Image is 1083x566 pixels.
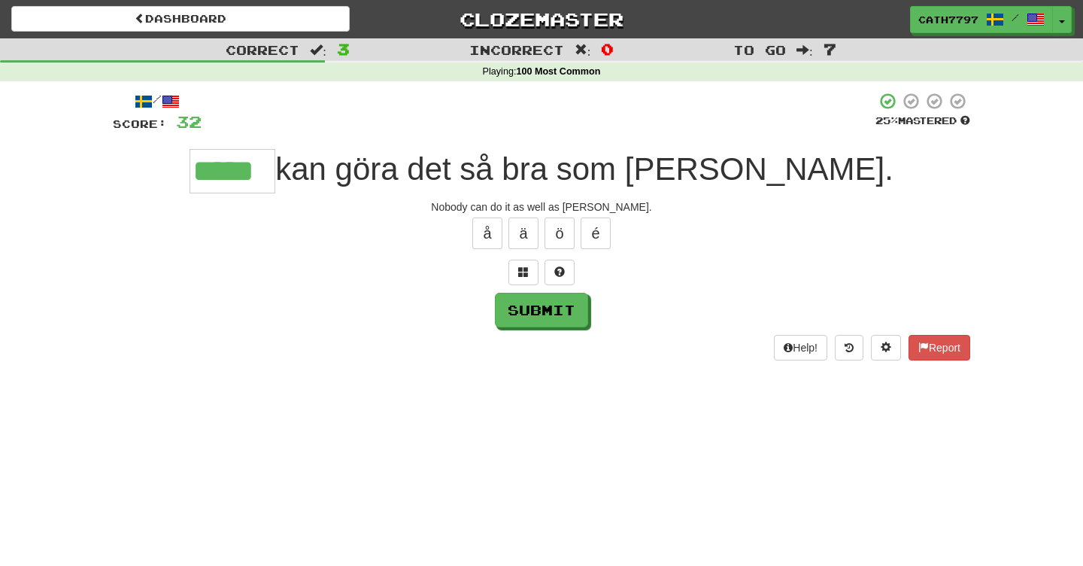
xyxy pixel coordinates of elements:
button: Help! [774,335,827,361]
button: ä [508,218,538,249]
button: Switch sentence to multiple choice alt+p [508,260,538,285]
span: To go [733,42,786,57]
div: Nobody can do it as well as [PERSON_NAME]. [113,199,970,215]
button: Round history (alt+y) [835,335,863,361]
span: 0 [601,40,614,58]
button: å [472,218,502,249]
button: Single letter hint - you only get 1 per sentence and score half the points! alt+h [545,260,575,285]
span: : [575,44,591,56]
div: / [113,92,202,111]
button: é [581,218,611,249]
button: Report [909,335,970,361]
a: Dashboard [11,6,350,32]
span: 25 % [875,114,898,126]
span: Score: [113,117,167,130]
div: Mastered [875,114,970,128]
span: Incorrect [469,42,564,57]
strong: 100 Most Common [516,66,600,77]
a: cath7797 / [910,6,1053,33]
span: 7 [824,40,836,58]
span: : [310,44,326,56]
span: 32 [176,112,202,131]
button: Submit [495,293,588,327]
span: Correct [226,42,299,57]
a: Clozemaster [372,6,711,32]
span: : [796,44,813,56]
button: ö [545,218,575,249]
span: kan göra det så bra som [PERSON_NAME]. [275,151,893,187]
span: 3 [337,40,350,58]
span: cath7797 [918,13,978,26]
span: / [1012,12,1019,23]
